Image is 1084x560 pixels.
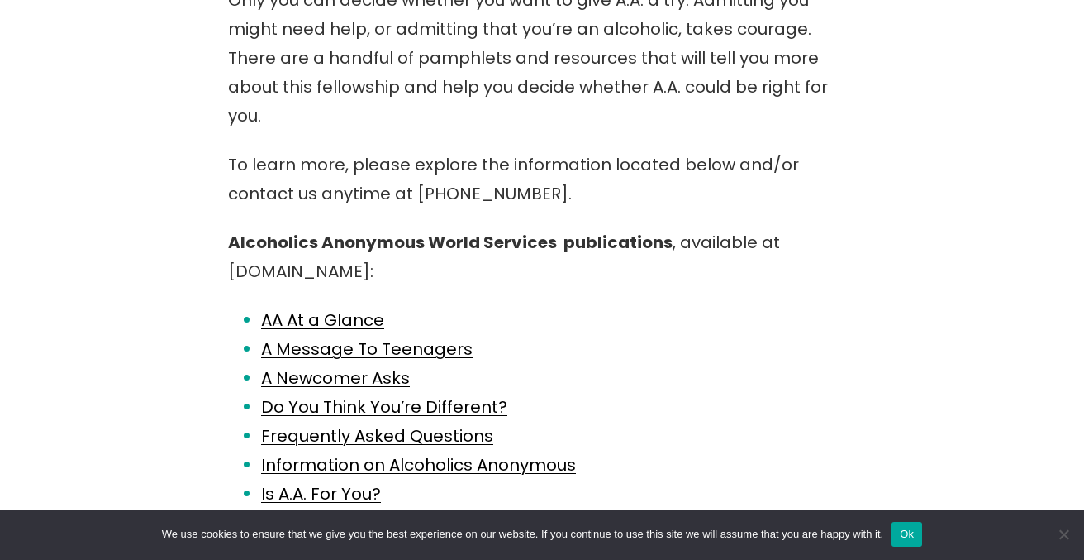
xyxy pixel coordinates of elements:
span: No [1055,526,1072,543]
a: A Newcomer Asks [261,366,410,390]
a: Frequently Asked Questions [261,424,493,448]
p: , available at [DOMAIN_NAME]: [228,228,856,286]
a: Do You Think You’re Different? [261,395,507,419]
button: Ok [891,522,922,547]
a: Is A.A. For You? [261,482,381,505]
span: We use cookies to ensure that we give you the best experience on our website. If you continue to ... [162,526,883,543]
a: AA At a Glance [261,309,384,332]
a: A Message To Teenagers [261,337,473,361]
p: To learn more, please explore the information located below and/or contact us anytime at [PHONE_N... [228,151,856,208]
a: Information on Alcoholics Anonymous [261,453,576,476]
strong: Alcoholics Anonymous World Services publications [228,231,673,254]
